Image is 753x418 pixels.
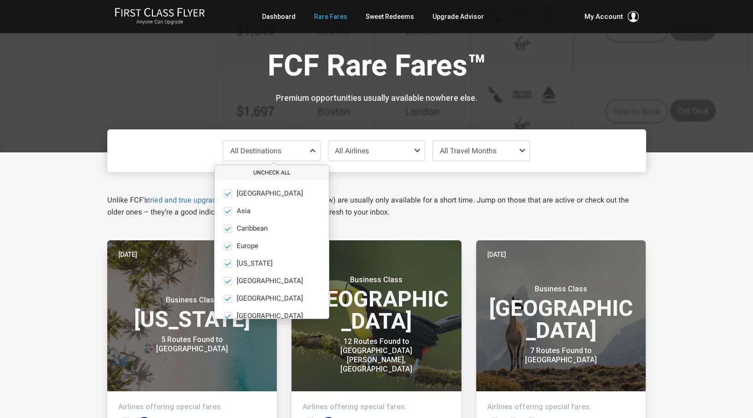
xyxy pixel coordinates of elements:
[215,165,329,180] button: Uncheck All
[366,8,414,25] a: Sweet Redeems
[237,190,303,198] span: [GEOGRAPHIC_DATA]
[440,146,496,155] span: All Travel Months
[237,295,303,303] span: [GEOGRAPHIC_DATA]
[237,312,303,320] span: [GEOGRAPHIC_DATA]
[148,196,255,204] a: tried and true upgrade strategies
[230,146,281,155] span: All Destinations
[237,277,303,285] span: [GEOGRAPHIC_DATA]
[118,250,137,260] time: [DATE]
[134,335,250,354] div: 5 Routes Found to [GEOGRAPHIC_DATA]
[335,146,369,155] span: All Airlines
[115,7,205,26] a: First Class FlyerAnyone Can Upgrade
[115,7,205,17] img: First Class Flyer
[262,8,296,25] a: Dashboard
[432,8,484,25] a: Upgrade Advisor
[487,284,635,342] h3: [GEOGRAPHIC_DATA]
[584,11,639,22] button: My Account
[487,250,506,260] time: [DATE]
[303,402,450,412] h4: Airlines offering special fares:
[237,207,251,215] span: Asia
[237,225,268,233] span: Caribbean
[118,296,266,331] h3: [US_STATE]
[487,402,635,412] h4: Airlines offering special fares:
[319,275,434,284] small: Business Class
[107,194,646,218] p: Unlike FCF’s , our Daily Alerts (below) are usually only available for a short time. Jump on thos...
[303,275,450,332] h3: [GEOGRAPHIC_DATA]
[237,242,258,250] span: Europe
[584,11,623,22] span: My Account
[114,93,639,103] h3: Premium opportunities usually available nowhere else.
[503,346,619,365] div: 7 Routes Found to [GEOGRAPHIC_DATA]
[237,260,273,268] span: [US_STATE]
[314,8,347,25] a: Rare Fares
[134,296,250,305] small: Business Class
[319,337,434,374] div: 12 Routes Found to [GEOGRAPHIC_DATA][PERSON_NAME], [GEOGRAPHIC_DATA]
[503,284,619,294] small: Business Class
[118,402,266,412] h4: Airlines offering special fares:
[114,50,639,85] h1: FCF Rare Fares™
[115,19,205,25] small: Anyone Can Upgrade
